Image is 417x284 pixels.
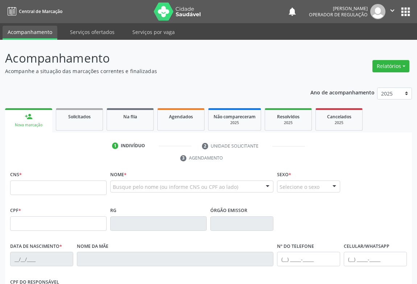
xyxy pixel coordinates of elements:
span: Busque pelo nome (ou informe CNS ou CPF ao lado) [113,183,238,191]
span: Agendados [169,114,193,120]
span: Na fila [123,114,137,120]
div: 2025 [270,120,306,126]
label: Nº do Telefone [277,241,314,252]
p: Acompanhamento [5,49,290,67]
input: (__) _____-_____ [277,252,340,266]
input: __/__/____ [10,252,73,266]
div: 2025 [321,120,357,126]
button: apps [399,5,412,18]
span: Operador de regulação [309,12,368,18]
p: Ano de acompanhamento [310,88,375,97]
label: CNS [10,169,22,181]
button: notifications [287,7,297,17]
div: person_add [25,113,33,120]
div: [PERSON_NAME] [309,5,368,12]
span: Central de Marcação [19,8,62,14]
a: Serviços por vaga [127,26,180,38]
div: 1 [112,143,119,149]
i:  [388,7,396,14]
label: Nome [110,169,127,181]
p: Acompanhe a situação das marcações correntes e finalizadas [5,67,290,75]
label: RG [110,205,116,216]
span: Resolvidos [277,114,300,120]
button:  [385,4,399,19]
span: Cancelados [327,114,351,120]
a: Acompanhamento [3,26,57,40]
div: Indivíduo [121,143,145,149]
label: Nome da mãe [77,241,108,252]
label: Celular/WhatsApp [344,241,389,252]
span: Não compareceram [214,114,256,120]
input: (__) _____-_____ [344,252,407,266]
span: Solicitados [68,114,91,120]
button: Relatórios [372,60,409,72]
a: Central de Marcação [5,5,62,17]
label: CPF [10,205,21,216]
img: img [370,4,385,19]
a: Serviços ofertados [65,26,120,38]
label: Órgão emissor [210,205,247,216]
div: Nova marcação [10,122,47,128]
label: Sexo [277,169,291,181]
div: 2025 [214,120,256,126]
label: Data de nascimento [10,241,62,252]
span: Selecione o sexo [280,183,319,191]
